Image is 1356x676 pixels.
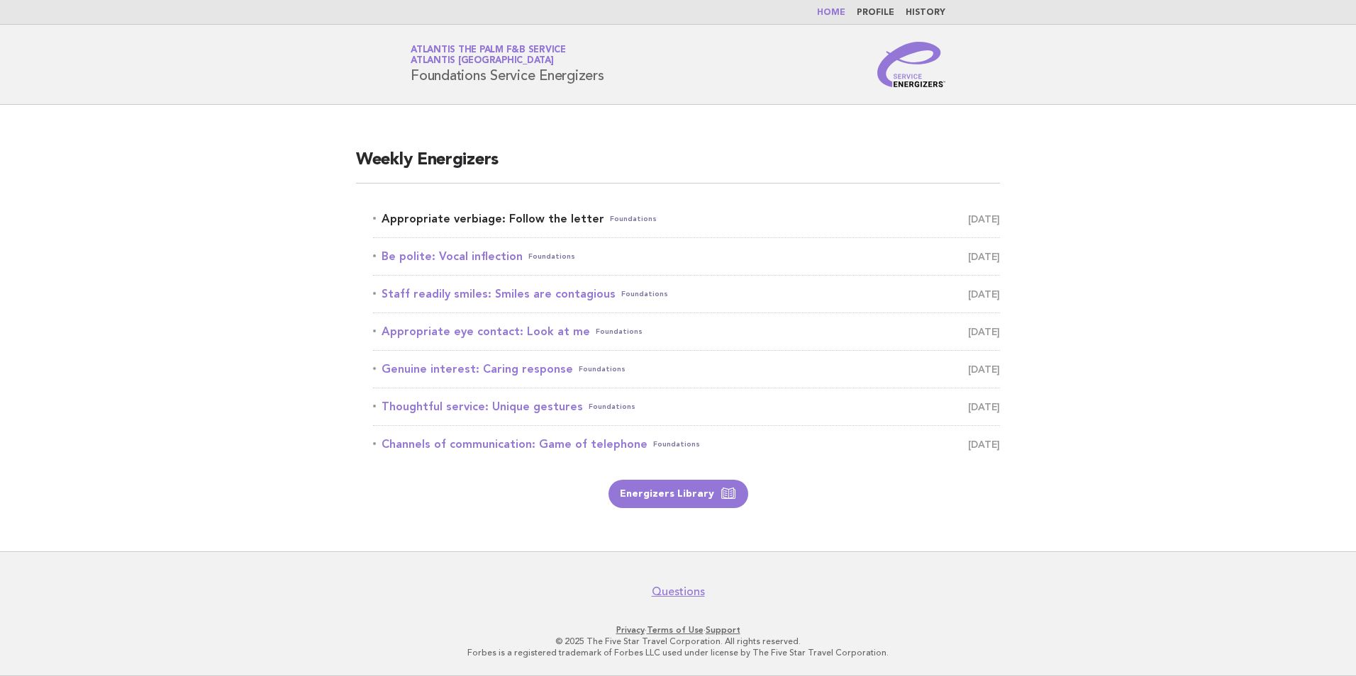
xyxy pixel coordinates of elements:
[968,247,1000,266] span: [DATE]
[579,359,626,379] span: Foundations
[589,397,635,417] span: Foundations
[817,9,845,17] a: Home
[652,585,705,599] a: Questions
[528,247,575,266] span: Foundations
[616,625,645,635] a: Privacy
[244,624,1112,636] p: · ·
[877,42,945,87] img: Service Energizers
[356,149,1000,184] h2: Weekly Energizers
[621,284,668,304] span: Foundations
[968,397,1000,417] span: [DATE]
[373,322,1000,342] a: Appropriate eye contact: Look at meFoundations [DATE]
[608,480,748,508] a: Energizers Library
[373,397,1000,417] a: Thoughtful service: Unique gesturesFoundations [DATE]
[968,434,1000,454] span: [DATE]
[373,359,1000,379] a: Genuine interest: Caring responseFoundations [DATE]
[968,209,1000,229] span: [DATE]
[373,284,1000,304] a: Staff readily smiles: Smiles are contagiousFoundations [DATE]
[373,209,1000,229] a: Appropriate verbiage: Follow the letterFoundations [DATE]
[411,57,554,66] span: Atlantis [GEOGRAPHIC_DATA]
[968,359,1000,379] span: [DATE]
[373,247,1000,266] a: Be polite: Vocal inflectionFoundations [DATE]
[244,636,1112,647] p: © 2025 The Five Star Travel Corporation. All rights reserved.
[647,625,704,635] a: Terms of Use
[373,434,1000,454] a: Channels of communication: Game of telephoneFoundations [DATE]
[411,45,566,65] a: Atlantis the Palm F&B ServiceAtlantis [GEOGRAPHIC_DATA]
[411,46,604,83] h1: Foundations Service Energizers
[653,434,700,454] span: Foundations
[596,322,643,342] span: Foundations
[968,322,1000,342] span: [DATE]
[244,647,1112,658] p: Forbes is a registered trademark of Forbes LLC used under license by The Five Star Travel Corpora...
[857,9,894,17] a: Profile
[968,284,1000,304] span: [DATE]
[706,625,740,635] a: Support
[906,9,945,17] a: History
[610,209,657,229] span: Foundations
